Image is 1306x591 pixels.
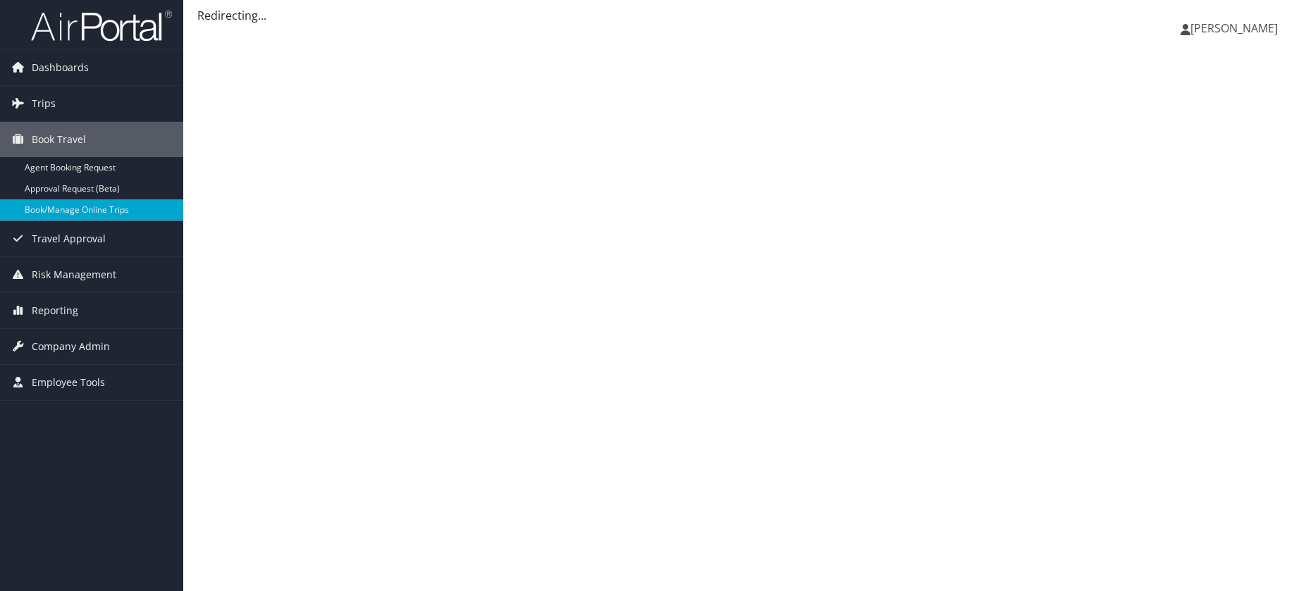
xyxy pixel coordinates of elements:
span: Trips [32,86,56,121]
span: Risk Management [32,257,116,292]
img: airportal-logo.png [31,9,172,42]
span: Book Travel [32,122,86,157]
a: [PERSON_NAME] [1181,7,1292,49]
span: Reporting [32,293,78,328]
span: Employee Tools [32,365,105,400]
span: [PERSON_NAME] [1190,20,1278,36]
span: Travel Approval [32,221,106,256]
span: Company Admin [32,329,110,364]
div: Redirecting... [197,7,1292,24]
span: Dashboards [32,50,89,85]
